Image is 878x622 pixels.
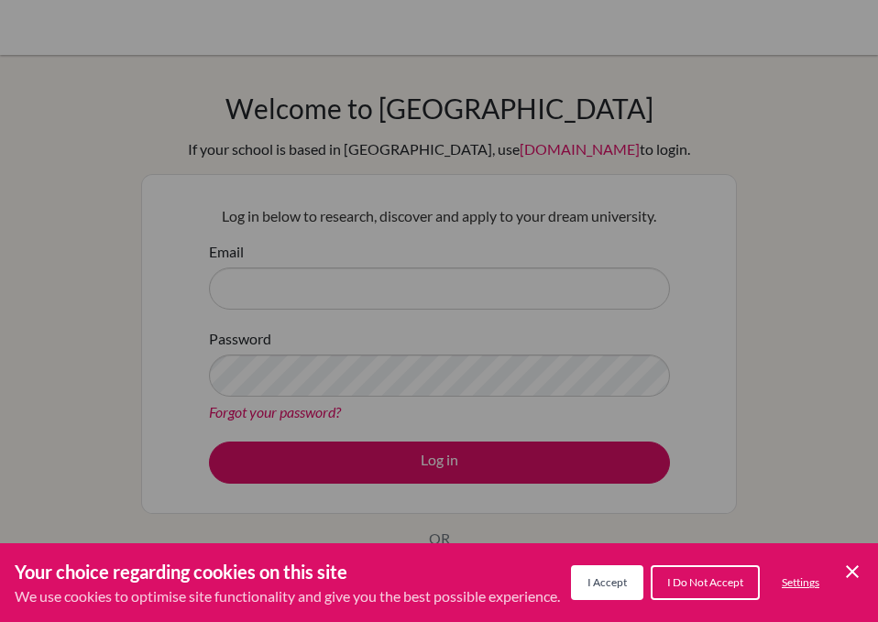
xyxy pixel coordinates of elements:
p: We use cookies to optimise site functionality and give you the best possible experience. [15,585,560,607]
button: I Do Not Accept [651,565,760,600]
button: I Accept [571,565,643,600]
span: I Accept [587,575,627,589]
button: Settings [767,567,834,598]
span: I Do Not Accept [667,575,743,589]
h3: Your choice regarding cookies on this site [15,558,560,585]
button: Save and close [841,561,863,583]
span: Settings [782,575,819,589]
